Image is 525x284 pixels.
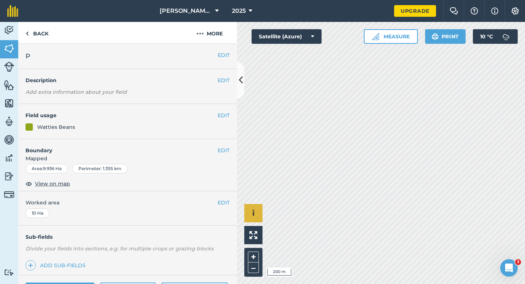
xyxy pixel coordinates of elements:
span: View on map [35,180,70,188]
a: Back [18,22,56,43]
img: svg+xml;base64,PD94bWwgdmVyc2lvbj0iMS4wIiBlbmNvZGluZz0idXRmLTgiPz4KPCEtLSBHZW5lcmF0b3I6IEFkb2JlIE... [4,153,14,164]
span: 3 [515,259,521,265]
img: svg+xml;base64,PHN2ZyB4bWxucz0iaHR0cDovL3d3dy53My5vcmcvMjAwMC9zdmciIHdpZHRoPSIxOCIgaGVpZ2h0PSIyNC... [26,179,32,188]
em: Add extra information about your field [26,89,127,95]
em: Divide your fields into sections, e.g. for multiple crops or grazing blocks [26,245,214,252]
h4: Sub-fields [18,233,237,241]
button: View on map [26,179,70,188]
button: EDIT [218,199,230,207]
img: svg+xml;base64,PD94bWwgdmVyc2lvbj0iMS4wIiBlbmNvZGluZz0idXRmLTgiPz4KPCEtLSBHZW5lcmF0b3I6IEFkb2JlIE... [4,171,14,182]
img: A question mark icon [470,7,479,15]
img: fieldmargin Logo [7,5,18,17]
button: + [248,252,259,262]
span: 2025 [232,7,246,15]
img: svg+xml;base64,PHN2ZyB4bWxucz0iaHR0cDovL3d3dy53My5vcmcvMjAwMC9zdmciIHdpZHRoPSI5IiBoZWlnaHQ9IjI0Ii... [26,29,29,38]
img: svg+xml;base64,PHN2ZyB4bWxucz0iaHR0cDovL3d3dy53My5vcmcvMjAwMC9zdmciIHdpZHRoPSI1NiIgaGVpZ2h0PSI2MC... [4,43,14,54]
button: EDIT [218,146,230,154]
div: Area : 9.936 Ha [26,164,68,173]
button: More [182,22,237,43]
span: [PERSON_NAME] & Sons [160,7,212,15]
img: svg+xml;base64,PHN2ZyB4bWxucz0iaHR0cDovL3d3dy53My5vcmcvMjAwMC9zdmciIHdpZHRoPSIxNyIgaGVpZ2h0PSIxNy... [491,7,498,15]
a: Upgrade [394,5,436,17]
img: svg+xml;base64,PD94bWwgdmVyc2lvbj0iMS4wIiBlbmNvZGluZz0idXRmLTgiPz4KPCEtLSBHZW5lcmF0b3I6IEFkb2JlIE... [4,116,14,127]
button: 10 °C [473,29,518,44]
a: Add sub-fields [26,260,89,270]
button: – [248,262,259,273]
img: svg+xml;base64,PD94bWwgdmVyc2lvbj0iMS4wIiBlbmNvZGluZz0idXRmLTgiPz4KPCEtLSBHZW5lcmF0b3I6IEFkb2JlIE... [4,134,14,145]
button: Print [425,29,466,44]
img: svg+xml;base64,PD94bWwgdmVyc2lvbj0iMS4wIiBlbmNvZGluZz0idXRmLTgiPz4KPCEtLSBHZW5lcmF0b3I6IEFkb2JlIE... [499,29,513,44]
img: Ruler icon [372,33,379,40]
img: svg+xml;base64,PHN2ZyB4bWxucz0iaHR0cDovL3d3dy53My5vcmcvMjAwMC9zdmciIHdpZHRoPSI1NiIgaGVpZ2h0PSI2MC... [4,98,14,109]
img: svg+xml;base64,PHN2ZyB4bWxucz0iaHR0cDovL3d3dy53My5vcmcvMjAwMC9zdmciIHdpZHRoPSIyMCIgaGVpZ2h0PSIyNC... [197,29,204,38]
img: A cog icon [511,7,520,15]
div: Perimeter : 1.355 km [72,164,128,173]
h4: Description [26,76,230,84]
iframe: Intercom live chat [500,259,518,277]
span: i [252,208,254,218]
button: i [244,204,262,222]
h4: Boundary [18,139,218,154]
button: EDIT [218,76,230,84]
img: svg+xml;base64,PD94bWwgdmVyc2lvbj0iMS4wIiBlbmNvZGluZz0idXRmLTgiPz4KPCEtLSBHZW5lcmF0b3I6IEFkb2JlIE... [4,189,14,200]
img: svg+xml;base64,PD94bWwgdmVyc2lvbj0iMS4wIiBlbmNvZGluZz0idXRmLTgiPz4KPCEtLSBHZW5lcmF0b3I6IEFkb2JlIE... [4,62,14,72]
button: Satellite (Azure) [252,29,322,44]
button: EDIT [218,51,230,59]
span: P [26,51,30,61]
div: Watties Beans [37,123,75,131]
span: Worked area [26,199,230,207]
img: Four arrows, one pointing top left, one top right, one bottom right and the last bottom left [249,231,257,239]
img: svg+xml;base64,PD94bWwgdmVyc2lvbj0iMS4wIiBlbmNvZGluZz0idXRmLTgiPz4KPCEtLSBHZW5lcmF0b3I6IEFkb2JlIE... [4,269,14,276]
img: svg+xml;base64,PD94bWwgdmVyc2lvbj0iMS4wIiBlbmNvZGluZz0idXRmLTgiPz4KPCEtLSBHZW5lcmF0b3I6IEFkb2JlIE... [4,25,14,36]
img: svg+xml;base64,PHN2ZyB4bWxucz0iaHR0cDovL3d3dy53My5vcmcvMjAwMC9zdmciIHdpZHRoPSI1NiIgaGVpZ2h0PSI2MC... [4,80,14,91]
button: EDIT [218,111,230,119]
img: svg+xml;base64,PHN2ZyB4bWxucz0iaHR0cDovL3d3dy53My5vcmcvMjAwMC9zdmciIHdpZHRoPSIxOSIgaGVpZ2h0PSIyNC... [432,32,439,41]
img: Two speech bubbles overlapping with the left bubble in the forefront [450,7,458,15]
span: 10 ° C [480,29,493,44]
img: svg+xml;base64,PHN2ZyB4bWxucz0iaHR0cDovL3d3dy53My5vcmcvMjAwMC9zdmciIHdpZHRoPSIxNCIgaGVpZ2h0PSIyNC... [28,261,33,270]
button: Measure [364,29,418,44]
span: Mapped [18,154,237,162]
h4: Field usage [26,111,218,119]
div: 10 Ha [26,208,50,218]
